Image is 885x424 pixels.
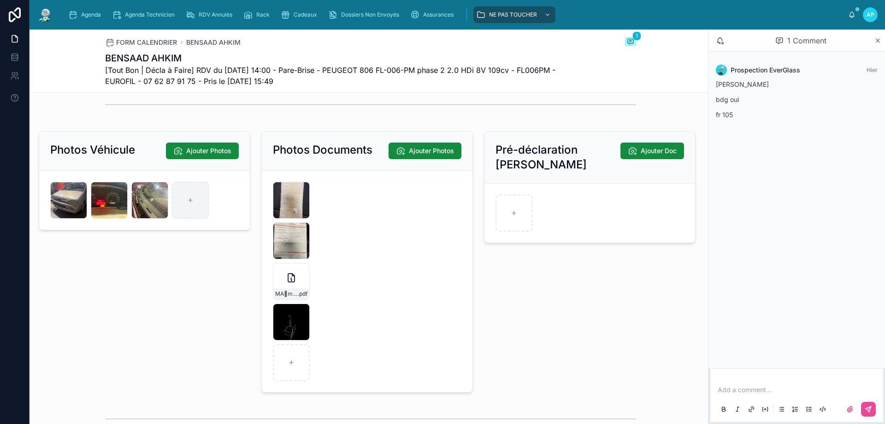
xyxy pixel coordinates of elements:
[620,143,684,159] button: Ajouter Doc
[867,66,878,73] span: Hier
[61,5,848,25] div: scrollable content
[50,143,135,157] h2: Photos Véhicule
[125,11,175,18] span: Agenda Technicien
[183,6,239,23] a: RDV Annulés
[105,65,567,87] span: [Tout Bon | Décla à Faire] RDV du [DATE] 14:00 - Pare-Brise - PEUGEOT 806 FL-006-PM phase 2 2.0 H...
[81,11,101,18] span: Agenda
[641,146,677,155] span: Ajouter Doc
[275,290,298,298] span: MAީmo-vAީhicule-assurAީ
[199,11,232,18] span: RDV Annulés
[716,95,878,104] p: bdg oui
[186,38,241,47] a: BENSAAD AHKIM
[473,6,555,23] a: NE PAS TOUCHER
[256,11,270,18] span: Rack
[341,11,399,18] span: Dossiers Non Envoyés
[389,143,461,159] button: Ajouter Photos
[489,11,537,18] span: NE PAS TOUCHER
[105,52,567,65] h1: BENSAAD AHKIM
[241,6,276,23] a: Rack
[294,11,317,18] span: Cadeaux
[716,79,878,89] p: [PERSON_NAME]
[186,146,231,155] span: Ajouter Photos
[787,35,826,46] span: 1 Comment
[278,6,324,23] a: Cadeaux
[632,31,641,41] span: 1
[166,143,239,159] button: Ajouter Photos
[37,7,53,22] img: App logo
[409,146,454,155] span: Ajouter Photos
[273,143,372,157] h2: Photos Documents
[325,6,406,23] a: Dossiers Non Envoyés
[105,38,177,47] a: FORM CALENDRIER
[625,37,636,48] button: 1
[716,110,878,119] p: fr 105
[298,290,307,298] span: .pdf
[867,11,874,18] span: AP
[731,66,800,75] span: Prospection EverGlass
[407,6,460,23] a: Assurances
[116,38,177,47] span: FORM CALENDRIER
[423,11,454,18] span: Assurances
[496,143,620,172] h2: Pré-déclaration [PERSON_NAME]
[65,6,107,23] a: Agenda
[109,6,181,23] a: Agenda Technicien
